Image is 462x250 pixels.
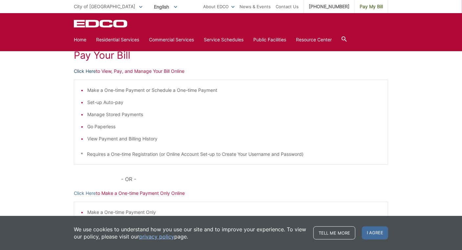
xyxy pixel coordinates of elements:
a: Service Schedules [204,36,243,43]
a: privacy policy [139,233,174,240]
p: to View, Pay, and Manage Your Bill Online [74,68,388,75]
li: Make a One-time Payment or Schedule a One-time Payment [87,87,381,94]
li: View Payment and Billing History [87,135,381,142]
a: Click Here [74,190,96,197]
a: Residential Services [96,36,139,43]
p: We use cookies to understand how you use our site and to improve your experience. To view our pol... [74,226,307,240]
span: City of [GEOGRAPHIC_DATA] [74,4,135,9]
span: English [149,1,182,12]
a: News & Events [240,3,271,10]
li: Manage Stored Payments [87,111,381,118]
a: EDCD logo. Return to the homepage. [74,20,128,28]
a: Public Facilities [253,36,286,43]
li: Make a One-time Payment Only [87,209,381,216]
a: About EDCO [203,3,235,10]
a: Tell me more [313,226,355,240]
a: Contact Us [276,3,299,10]
a: Commercial Services [149,36,194,43]
p: - OR - [121,175,388,184]
p: to Make a One-time Payment Only Online [74,190,388,197]
h1: Pay Your Bill [74,49,388,61]
a: Home [74,36,86,43]
span: Pay My Bill [360,3,383,10]
a: Resource Center [296,36,332,43]
a: Click Here [74,68,96,75]
p: * Requires a One-time Registration (or Online Account Set-up to Create Your Username and Password) [81,151,381,158]
li: Go Paperless [87,123,381,130]
li: Set-up Auto-pay [87,99,381,106]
